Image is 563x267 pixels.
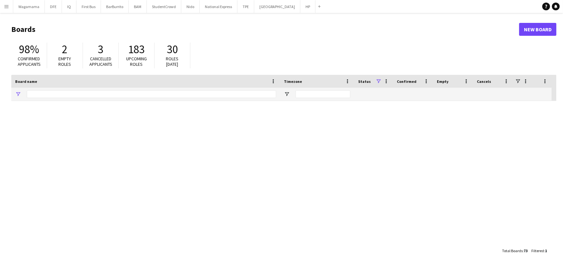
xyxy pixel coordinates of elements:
[98,42,104,56] span: 3
[200,0,237,13] button: National Express
[397,79,417,84] span: Confirmed
[45,0,62,13] button: DFE
[27,90,276,98] input: Board name Filter Input
[531,244,547,257] div: :
[237,0,254,13] button: TPE
[254,0,300,13] button: [GEOGRAPHIC_DATA]
[284,91,290,97] button: Open Filter Menu
[59,56,71,67] span: Empty roles
[545,248,547,253] span: 1
[19,42,39,56] span: 98%
[18,56,41,67] span: Confirmed applicants
[89,56,112,67] span: Cancelled applicants
[524,248,528,253] span: 73
[147,0,181,13] button: StudentCrowd
[284,79,302,84] span: Timezone
[62,42,68,56] span: 2
[128,42,145,56] span: 183
[531,248,544,253] span: Filtered
[167,42,178,56] span: 30
[477,79,491,84] span: Cancels
[181,0,200,13] button: Nido
[101,0,129,13] button: BarBurrito
[15,91,21,97] button: Open Filter Menu
[502,248,523,253] span: Total Boards
[11,25,519,34] h1: Boards
[13,0,45,13] button: Wagamama
[300,0,316,13] button: HP
[62,0,76,13] button: IQ
[502,244,528,257] div: :
[129,0,147,13] button: BAM
[519,23,557,36] a: New Board
[358,79,371,84] span: Status
[437,79,448,84] span: Empty
[166,56,179,67] span: Roles [DATE]
[296,90,350,98] input: Timezone Filter Input
[15,79,37,84] span: Board name
[126,56,147,67] span: Upcoming roles
[76,0,101,13] button: First Bus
